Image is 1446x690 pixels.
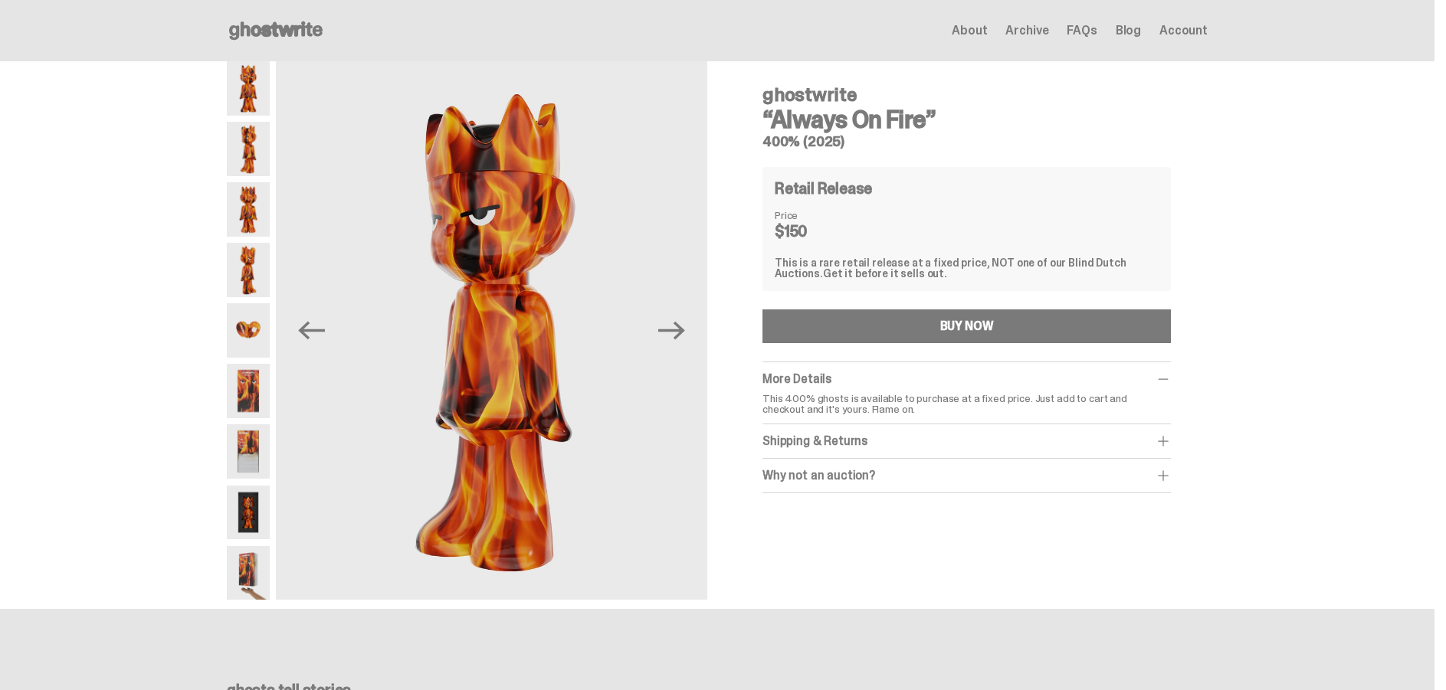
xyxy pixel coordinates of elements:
[227,243,270,297] img: Always-On-Fire---Website-Archive.2489X.png
[762,135,1171,149] h5: 400% (2025)
[775,224,851,239] dd: $150
[655,314,689,348] button: Next
[762,371,831,387] span: More Details
[227,122,270,176] img: Always-On-Fire---Website-Archive.2485X.png
[775,257,1159,279] div: This is a rare retail release at a fixed price, NOT one of our Blind Dutch Auctions.
[227,303,270,358] img: Always-On-Fire---Website-Archive.2490X.png
[294,314,328,348] button: Previous
[940,320,994,332] div: BUY NOW
[762,309,1171,343] button: BUY NOW
[952,25,987,37] a: About
[762,86,1171,104] h4: ghostwrite
[227,486,270,540] img: Always-On-Fire---Website-Archive.2497X.png
[1005,25,1048,37] a: Archive
[762,433,1171,449] div: Shipping & Returns
[1067,25,1097,37] a: FAQs
[762,468,1171,483] div: Why not an auction?
[1116,25,1141,37] a: Blog
[227,61,270,116] img: Always-On-Fire---Website-Archive.2484X.png
[823,267,947,280] span: Get it before it sells out.
[1159,25,1208,37] a: Account
[227,424,270,479] img: Always-On-Fire---Website-Archive.2494X.png
[278,61,710,600] img: Always-On-Fire---Website-Archive.2485X.png
[762,393,1171,414] p: This 400% ghosts is available to purchase at a fixed price. Just add to cart and checkout and it'...
[227,182,270,237] img: Always-On-Fire---Website-Archive.2487X.png
[775,210,851,221] dt: Price
[762,107,1171,132] h3: “Always On Fire”
[775,181,872,196] h4: Retail Release
[227,546,270,600] img: Always-On-Fire---Website-Archive.2522XX.png
[227,364,270,418] img: Always-On-Fire---Website-Archive.2491X.png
